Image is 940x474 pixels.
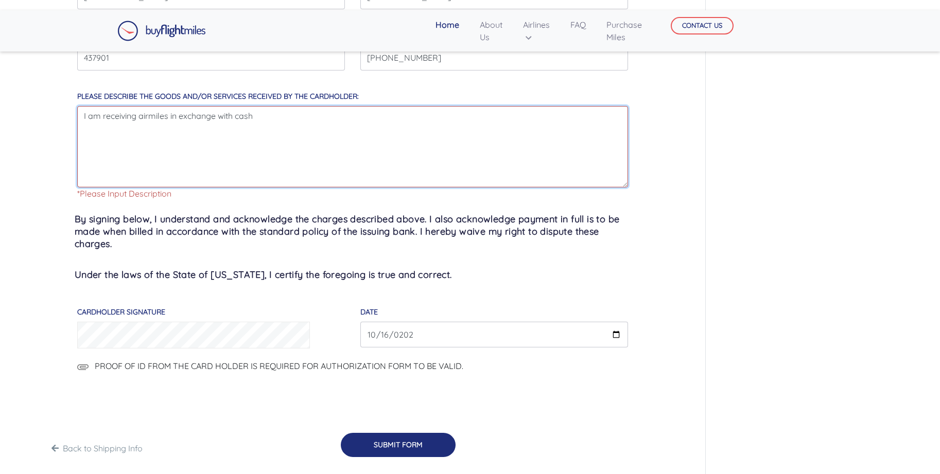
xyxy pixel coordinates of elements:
[602,14,646,47] a: Purchase Miles
[77,187,628,200] div: *Please Input Description
[77,307,165,318] label: Cardholder signature
[77,91,359,102] label: Please describe the goods and/or services received by the cardholder:
[431,14,463,35] a: Home
[95,361,463,371] span: PROOF OF ID FROM THE CARD HOLDER IS REQUIRED FOR AUTHORIZATION FORM TO BE VALID.
[566,14,590,35] a: FAQ
[671,17,734,34] button: CONTACT US
[69,264,457,286] p: Under the laws of the State of [US_STATE], I certify the foregoing is true and correct.
[117,18,206,44] a: Buy Flight Miles Logo
[77,364,89,370] img: attachement-label
[476,14,507,47] a: About Us
[341,433,456,457] button: SUBMIT FORM
[63,443,143,453] a: Back to Shipping Info
[69,208,636,255] p: By signing below, I understand and acknowledge the charges described above. I also acknowledge pa...
[519,14,554,47] a: Airlines
[117,21,206,41] img: Buy Flight Miles Logo
[360,307,378,318] label: DATE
